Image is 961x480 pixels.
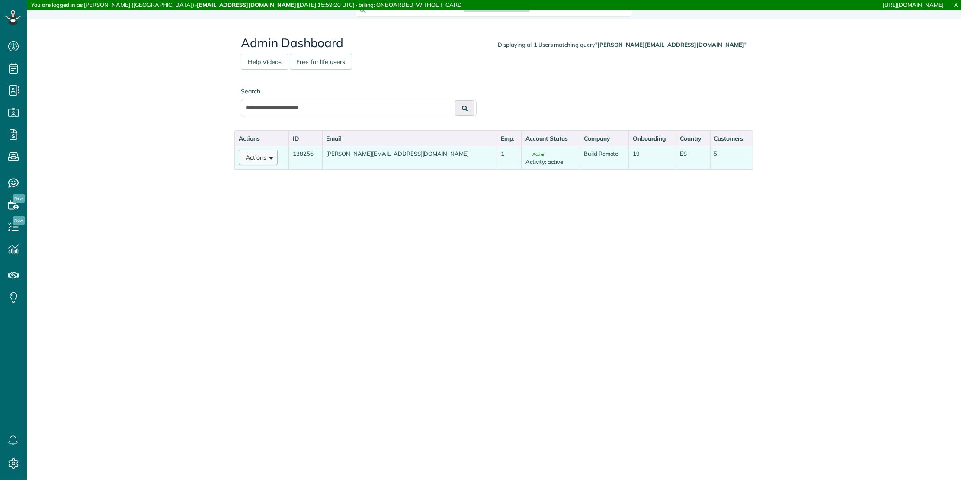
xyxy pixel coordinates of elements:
[525,158,576,166] div: Activity: active
[290,54,352,70] a: Free for life users
[322,146,497,170] td: [PERSON_NAME][EMAIL_ADDRESS][DOMAIN_NAME]
[497,146,522,170] td: 1
[289,146,322,170] td: 138256
[13,194,25,203] span: New
[197,1,296,8] strong: [EMAIL_ADDRESS][DOMAIN_NAME]
[676,146,710,170] td: ES
[241,54,288,70] a: Help Videos
[239,150,278,165] button: Actions
[13,216,25,225] span: New
[241,36,747,50] h2: Admin Dashboard
[633,134,672,143] div: Onboarding
[883,1,944,8] a: [URL][DOMAIN_NAME]
[498,41,747,49] div: Displaying all 1 Users matching query
[680,134,706,143] div: Country
[580,146,629,170] td: Build Remote
[714,134,750,143] div: Customers
[326,134,493,143] div: Email
[525,152,545,157] span: Active
[241,87,477,96] label: Search
[595,41,747,48] strong: "[PERSON_NAME][EMAIL_ADDRESS][DOMAIN_NAME]"
[584,134,625,143] div: Company
[710,146,753,170] td: 5
[501,134,518,143] div: Emp.
[239,134,285,143] div: Actions
[525,134,576,143] div: Account Status
[629,146,676,170] td: 19
[293,134,318,143] div: ID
